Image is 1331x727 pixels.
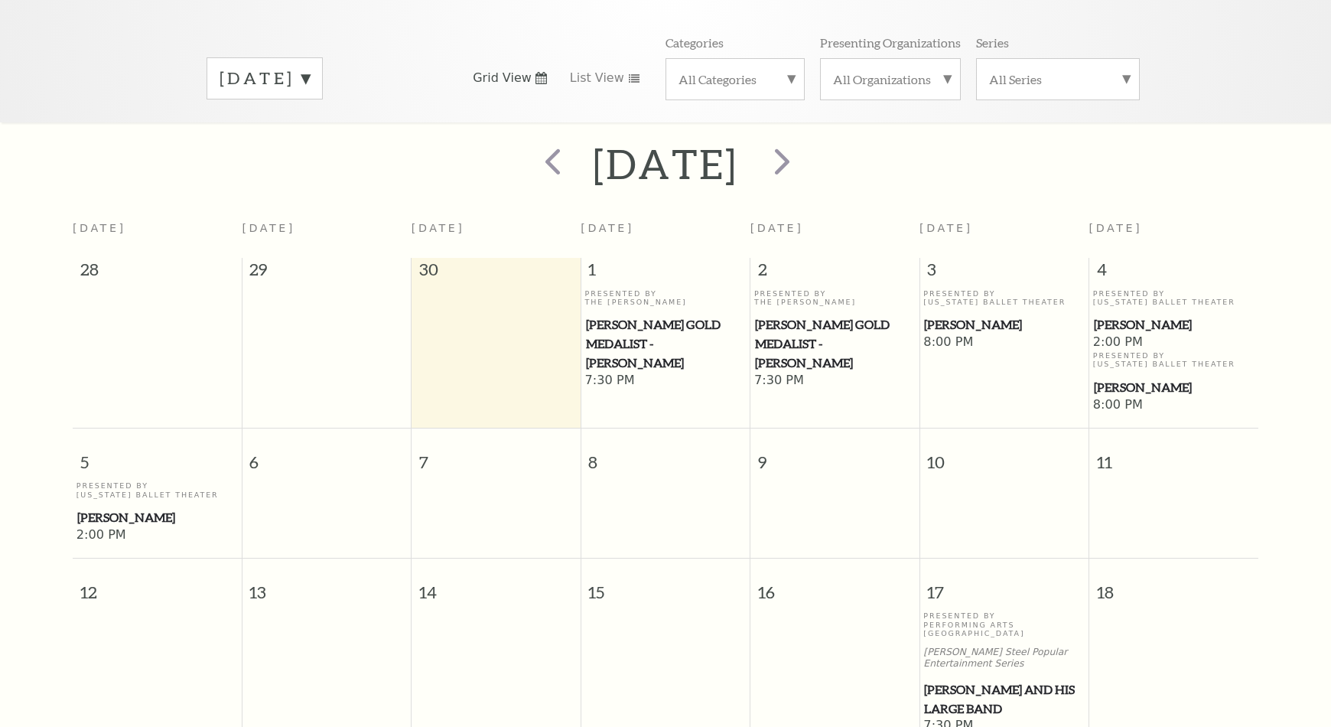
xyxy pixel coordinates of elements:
[989,71,1127,87] label: All Series
[412,429,580,481] span: 7
[522,137,578,191] button: prev
[73,429,242,481] span: 5
[923,611,1085,637] p: Presented By Performing Arts [GEOGRAPHIC_DATA]
[754,373,916,390] span: 7:30 PM
[1089,222,1143,234] span: [DATE]
[412,559,580,611] span: 14
[924,680,1084,718] span: [PERSON_NAME] and his Large Band
[1093,351,1255,369] p: Presented By [US_STATE] Ballet Theater
[593,139,737,188] h2: [DATE]
[73,559,242,611] span: 12
[412,222,465,234] span: [DATE]
[412,258,580,289] span: 30
[570,70,624,86] span: List View
[1094,378,1254,397] span: [PERSON_NAME]
[1089,258,1258,289] span: 4
[581,258,750,289] span: 1
[1094,315,1254,334] span: [PERSON_NAME]
[581,429,750,481] span: 8
[976,34,1009,51] p: Series
[77,508,237,527] span: [PERSON_NAME]
[750,222,804,234] span: [DATE]
[755,315,915,372] span: [PERSON_NAME] Gold Medalist - [PERSON_NAME]
[665,34,724,51] p: Categories
[820,34,961,51] p: Presenting Organizations
[76,527,238,544] span: 2:00 PM
[920,559,1089,611] span: 17
[76,481,238,499] p: Presented By [US_STATE] Ballet Theater
[220,67,310,90] label: [DATE]
[586,315,746,372] span: [PERSON_NAME] Gold Medalist - [PERSON_NAME]
[73,222,126,234] span: [DATE]
[1093,334,1255,351] span: 2:00 PM
[924,315,1084,334] span: [PERSON_NAME]
[923,289,1085,307] p: Presented By [US_STATE] Ballet Theater
[242,222,295,234] span: [DATE]
[581,559,750,611] span: 15
[753,137,809,191] button: next
[750,559,919,611] span: 16
[1089,559,1258,611] span: 18
[679,71,792,87] label: All Categories
[585,289,747,307] p: Presented By The [PERSON_NAME]
[920,429,1089,481] span: 10
[923,647,1085,670] p: [PERSON_NAME] Steel Popular Entertainment Series
[1093,289,1255,307] p: Presented By [US_STATE] Ballet Theater
[920,258,1089,289] span: 3
[1093,397,1255,414] span: 8:00 PM
[473,70,532,86] span: Grid View
[919,222,973,234] span: [DATE]
[242,258,411,289] span: 29
[754,289,916,307] p: Presented By The [PERSON_NAME]
[833,71,948,87] label: All Organizations
[923,334,1085,351] span: 8:00 PM
[581,222,634,234] span: [DATE]
[750,258,919,289] span: 2
[242,559,411,611] span: 13
[750,429,919,481] span: 9
[73,258,242,289] span: 28
[585,373,747,390] span: 7:30 PM
[1089,429,1258,481] span: 11
[242,429,411,481] span: 6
